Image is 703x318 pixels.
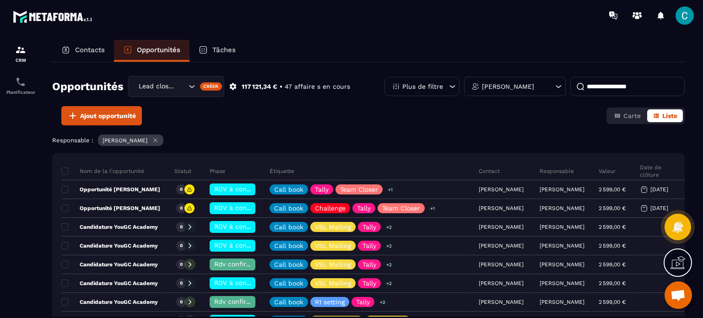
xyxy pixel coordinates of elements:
p: VSL Mailing [315,261,351,268]
p: Valeur [599,167,616,175]
p: 0 [180,186,183,193]
p: 2 599,00 € [599,224,626,230]
span: RDV à conf. A RAPPELER [214,279,291,286]
p: [PERSON_NAME] [540,280,584,286]
p: 2 599,00 € [599,186,626,193]
h2: Opportunités [52,77,124,96]
p: Opportunité [PERSON_NAME] [61,205,160,212]
p: 0 [180,299,183,305]
p: 0 [180,280,183,286]
span: Ajout opportunité [80,111,136,120]
p: 117 121,34 € [242,82,277,91]
p: 2 599,00 € [599,243,626,249]
p: Challenge [315,205,346,211]
p: +2 [383,279,395,288]
p: +2 [377,297,389,307]
p: Candidature YouGC Academy [61,242,158,249]
p: Call book [274,205,303,211]
a: formationformationCRM [2,38,39,70]
p: R1 setting [315,299,345,305]
p: VSL Mailing [315,243,351,249]
div: Créer [200,82,222,91]
p: Responsable [540,167,574,175]
p: [PERSON_NAME] [103,137,147,144]
div: Ouvrir le chat [665,281,692,309]
p: 2 599,00 € [599,280,626,286]
p: Call book [274,299,303,305]
p: Candidature YouGC Academy [61,223,158,231]
span: Lead closing [136,81,177,92]
p: +1 [427,204,438,213]
span: RDV à conf. A RAPPELER [214,223,291,230]
p: [PERSON_NAME] [540,205,584,211]
p: +2 [383,241,395,251]
p: Tally [362,280,376,286]
p: Team Closer [340,186,378,193]
p: Tally [362,224,376,230]
p: Tally [357,205,371,211]
p: Nom de la l'opportunité [61,167,144,175]
p: Statut [174,167,191,175]
p: Team Closer [382,205,420,211]
p: [DATE] [650,186,668,193]
p: +1 [385,185,396,194]
button: Liste [647,109,683,122]
span: RDV à conf. A RAPPELER [214,204,291,211]
img: formation [15,44,26,55]
p: Opportunité [PERSON_NAME] [61,186,160,193]
input: Search for option [177,81,186,92]
span: RDV à conf. A RAPPELER [214,242,291,249]
p: 0 [180,205,183,211]
span: Rdv confirmé ✅ [214,298,266,305]
a: Opportunités [114,40,189,62]
p: Tally [315,186,329,193]
p: Tally [362,261,376,268]
p: Tally [362,243,376,249]
img: scheduler [15,76,26,87]
p: Plus de filtre [402,83,443,90]
p: 2 599,00 € [599,299,626,305]
p: Call book [274,261,303,268]
p: [PERSON_NAME] [540,243,584,249]
p: VSL Mailing [315,280,351,286]
p: Date de clôture [640,164,677,178]
p: Call book [274,280,303,286]
p: Candidature YouGC Academy [61,298,158,306]
span: Rdv confirmé ✅ [214,260,266,268]
p: 0 [180,261,183,268]
p: VSL Mailing [315,224,351,230]
p: Contact [479,167,500,175]
span: Liste [662,112,677,119]
p: [PERSON_NAME] [540,299,584,305]
p: [PERSON_NAME] [540,224,584,230]
button: Ajout opportunité [61,106,142,125]
p: Étiquette [270,167,294,175]
p: Contacts [75,46,105,54]
p: Call book [274,243,303,249]
button: Carte [608,109,646,122]
p: • [280,82,282,91]
a: schedulerschedulerPlanificateur [2,70,39,102]
span: RDV à conf. A RAPPELER [214,185,291,193]
img: logo [13,8,95,25]
span: Carte [623,112,641,119]
p: Candidature YouGC Academy [61,261,158,268]
p: [PERSON_NAME] [540,261,584,268]
p: 0 [180,224,183,230]
p: [PERSON_NAME] [540,186,584,193]
p: Planificateur [2,90,39,95]
p: Phase [210,167,225,175]
p: CRM [2,58,39,63]
p: 47 affaire s en cours [285,82,350,91]
p: [DATE] [650,205,668,211]
p: [PERSON_NAME] [482,83,534,90]
p: 0 [180,243,183,249]
a: Tâches [189,40,245,62]
p: Tâches [212,46,236,54]
p: Opportunités [137,46,180,54]
p: +2 [383,260,395,269]
p: Tally [356,299,370,305]
p: 2 599,00 € [599,205,626,211]
p: 2 599,00 € [599,261,626,268]
p: Responsable : [52,137,93,144]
